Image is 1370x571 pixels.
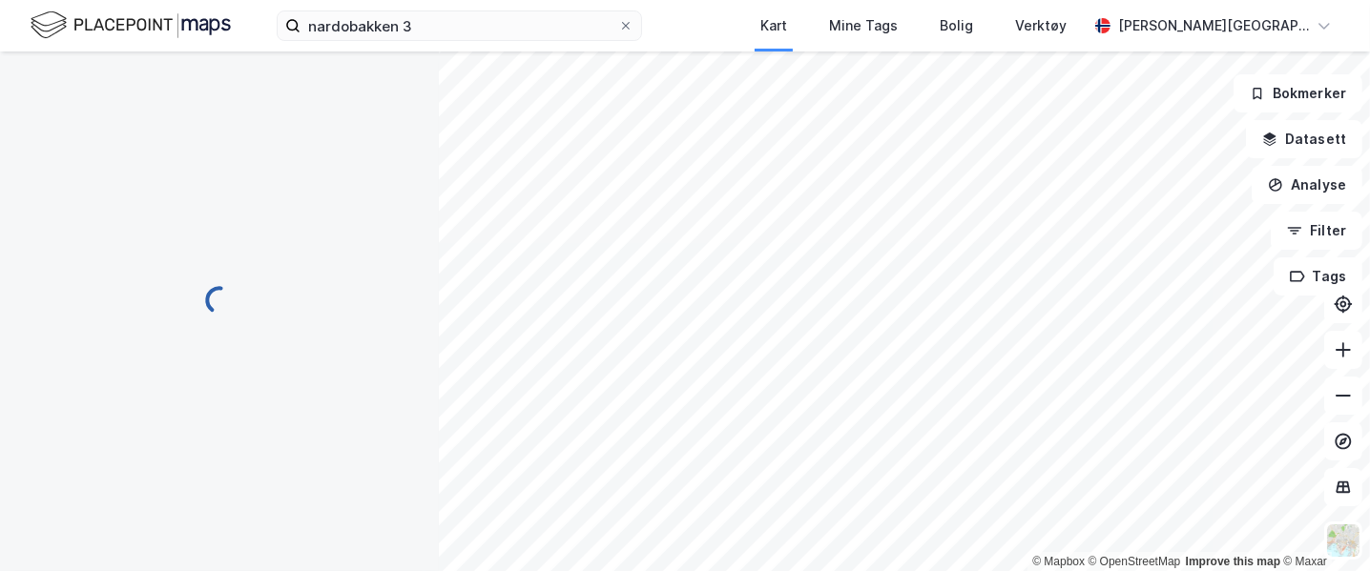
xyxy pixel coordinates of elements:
button: Filter [1271,212,1362,250]
a: Improve this map [1186,555,1280,568]
button: Tags [1274,257,1362,296]
button: Analyse [1252,166,1362,204]
img: logo.f888ab2527a4732fd821a326f86c7f29.svg [31,9,231,42]
a: Mapbox [1032,555,1085,568]
div: Mine Tags [829,14,898,37]
iframe: Chat Widget [1275,479,1370,571]
div: Verktøy [1015,14,1067,37]
a: OpenStreetMap [1089,555,1181,568]
button: Datasett [1246,120,1362,158]
div: Kart [760,14,787,37]
button: Bokmerker [1234,74,1362,112]
div: [PERSON_NAME][GEOGRAPHIC_DATA] [1118,14,1309,37]
input: Søk på adresse, matrikkel, gårdeiere, leietakere eller personer [301,11,618,40]
img: spinner.a6d8c91a73a9ac5275cf975e30b51cfb.svg [204,285,235,316]
div: Bolig [940,14,973,37]
div: Kontrollprogram for chat [1275,479,1370,571]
